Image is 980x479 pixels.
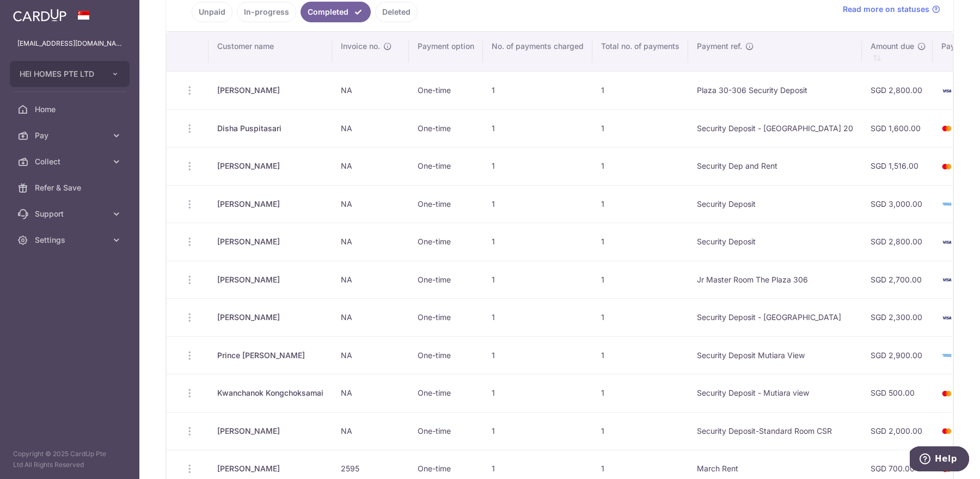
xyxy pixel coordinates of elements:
td: Security Dep and Rent [688,147,862,185]
a: In-progress [237,2,296,22]
td: Plaza 30-306 Security Deposit [688,71,862,109]
th: Payment option [409,32,483,71]
td: Security Deposit-Standard Room CSR [688,412,862,450]
span: Amount due [871,41,914,52]
span: Payment ref. [697,41,742,52]
p: [EMAIL_ADDRESS][DOMAIN_NAME] [17,38,122,49]
a: Unpaid [192,2,232,22]
td: 1 [592,336,688,374]
td: NA [332,147,409,185]
td: Security Deposit Mutiara View [688,336,862,374]
span: Invoice no. [341,41,380,52]
td: SGD 2,300.00 [862,298,933,336]
td: Security Deposit - [GEOGRAPHIC_DATA] [688,298,862,336]
td: SGD 2,700.00 [862,261,933,299]
td: One-time [409,223,483,261]
td: 1 [483,185,592,223]
td: SGD 1,516.00 [862,147,933,185]
td: SGD 2,800.00 [862,71,933,109]
td: [PERSON_NAME] [209,223,332,261]
span: Settings [35,235,107,245]
td: [PERSON_NAME] [209,412,332,450]
span: HEI HOMES PTE LTD [20,69,100,79]
td: 1 [592,374,688,412]
td: 1 [592,298,688,336]
td: [PERSON_NAME] [209,185,332,223]
img: mastercard-sm-87a3fd1e0bddd137fecb07648320f44c262e2538e7db6024463105ddbc961eb2.png [941,161,952,172]
td: NA [332,185,409,223]
td: One-time [409,412,483,450]
a: Completed [301,2,371,22]
td: [PERSON_NAME] [209,298,332,336]
td: 1 [592,71,688,109]
td: 1 [592,185,688,223]
span: Pay [35,130,107,141]
span: Help [25,8,47,17]
img: mastercard-sm-87a3fd1e0bddd137fecb07648320f44c262e2538e7db6024463105ddbc961eb2.png [941,123,952,134]
td: SGD 1,600.00 [862,109,933,148]
td: Disha Puspitasari [209,109,332,148]
img: american-express-sm-c955881869ff4294d00fd038735fb651958d7f10184fcf1bed3b24c57befb5f2.png [941,350,952,361]
td: 1 [483,374,592,412]
td: One-time [409,374,483,412]
td: 1 [592,147,688,185]
td: Security Deposit - [GEOGRAPHIC_DATA] 20 [688,109,862,148]
td: One-time [409,336,483,374]
td: SGD 500.00 [862,374,933,412]
span: Collect [35,156,107,167]
td: 1 [483,412,592,450]
td: NA [332,374,409,412]
td: NA [332,109,409,148]
td: 1 [483,109,592,148]
td: SGD 2,900.00 [862,336,933,374]
td: One-time [409,71,483,109]
td: NA [332,261,409,299]
td: SGD 3,000.00 [862,185,933,223]
img: CardUp [13,9,66,22]
img: american-express-sm-c955881869ff4294d00fd038735fb651958d7f10184fcf1bed3b24c57befb5f2.png [941,199,952,210]
td: One-time [409,298,483,336]
span: Read more on statuses [843,4,929,15]
button: HEI HOMES PTE LTD [10,61,130,87]
td: 1 [483,223,592,261]
td: 1 [483,336,592,374]
span: Payment option [418,41,474,52]
td: Kwanchanok Kongchoksamai [209,374,332,412]
img: visa-sm-192604c4577d2d35970c8ed26b86981c2741ebd56154ab54ad91a526f0f24972.png [941,237,952,248]
img: mastercard-sm-87a3fd1e0bddd137fecb07648320f44c262e2538e7db6024463105ddbc961eb2.png [941,388,952,399]
td: Security Deposit [688,185,862,223]
td: 1 [483,147,592,185]
span: No. of payments charged [492,41,584,52]
span: Support [35,208,107,219]
td: Jr Master Room The Plaza 306 [688,261,862,299]
th: Customer name [209,32,332,71]
td: [PERSON_NAME] [209,147,332,185]
td: SGD 2,800.00 [862,223,933,261]
img: visa-sm-192604c4577d2d35970c8ed26b86981c2741ebd56154ab54ad91a526f0f24972.png [941,312,952,323]
td: NA [332,298,409,336]
td: One-time [409,185,483,223]
td: 1 [483,71,592,109]
td: SGD 2,000.00 [862,412,933,450]
td: 1 [592,412,688,450]
a: Deleted [375,2,418,22]
span: Refer & Save [35,182,107,193]
th: Invoice no. [332,32,409,71]
td: Prince [PERSON_NAME] [209,336,332,374]
td: 1 [592,223,688,261]
td: Security Deposit [688,223,862,261]
iframe: Opens a widget where you can find more information [910,446,969,474]
img: visa-sm-192604c4577d2d35970c8ed26b86981c2741ebd56154ab54ad91a526f0f24972.png [941,274,952,285]
td: One-time [409,261,483,299]
td: One-time [409,147,483,185]
td: 1 [592,109,688,148]
td: [PERSON_NAME] [209,261,332,299]
img: mastercard-sm-87a3fd1e0bddd137fecb07648320f44c262e2538e7db6024463105ddbc961eb2.png [941,426,952,437]
th: Total no. of payments [592,32,688,71]
th: Amount due : activate to sort column ascending [862,32,933,71]
td: NA [332,412,409,450]
td: 1 [483,298,592,336]
td: NA [332,71,409,109]
td: [PERSON_NAME] [209,71,332,109]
